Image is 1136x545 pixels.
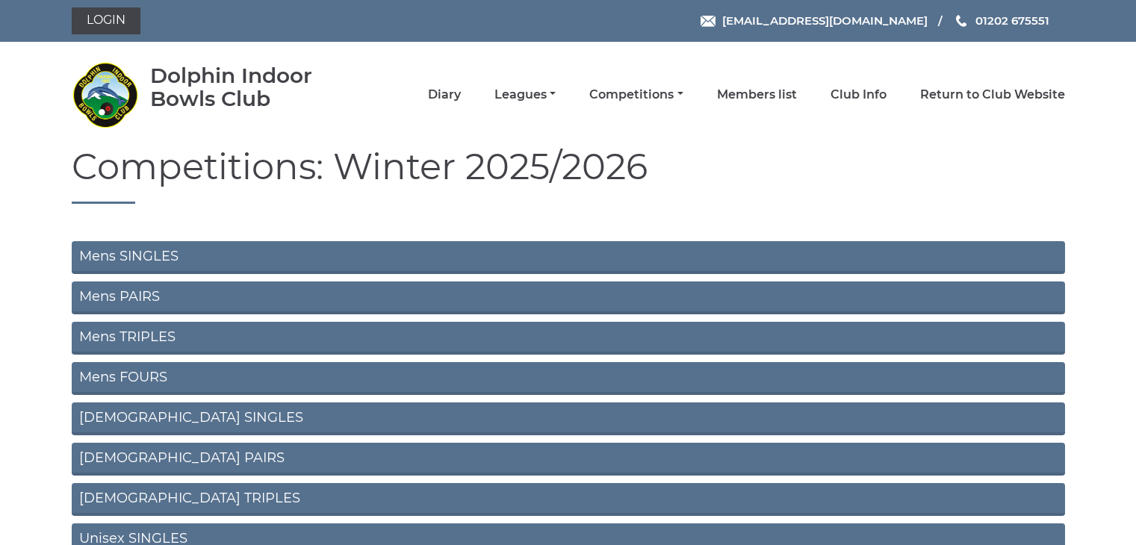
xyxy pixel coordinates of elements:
a: Mens SINGLES [72,241,1065,274]
a: Phone us 01202 675551 [954,12,1049,29]
div: Dolphin Indoor Bowls Club [150,64,356,110]
span: 01202 675551 [975,13,1049,28]
a: Mens PAIRS [72,281,1065,314]
a: Club Info [831,87,887,103]
a: Leagues [494,87,556,103]
span: [EMAIL_ADDRESS][DOMAIN_NAME] [722,13,928,28]
a: Mens TRIPLES [72,322,1065,355]
a: [DEMOGRAPHIC_DATA] PAIRS [72,443,1065,476]
a: Diary [428,87,461,103]
a: Members list [717,87,797,103]
a: Return to Club Website [920,87,1065,103]
h1: Competitions: Winter 2025/2026 [72,147,1065,204]
a: Login [72,7,140,34]
a: Competitions [589,87,683,103]
a: Mens FOURS [72,362,1065,395]
img: Email [701,16,716,27]
img: Phone us [956,15,966,27]
img: Dolphin Indoor Bowls Club [72,61,139,128]
a: [DEMOGRAPHIC_DATA] SINGLES [72,402,1065,435]
a: [DEMOGRAPHIC_DATA] TRIPLES [72,483,1065,516]
a: Email [EMAIL_ADDRESS][DOMAIN_NAME] [701,12,928,29]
